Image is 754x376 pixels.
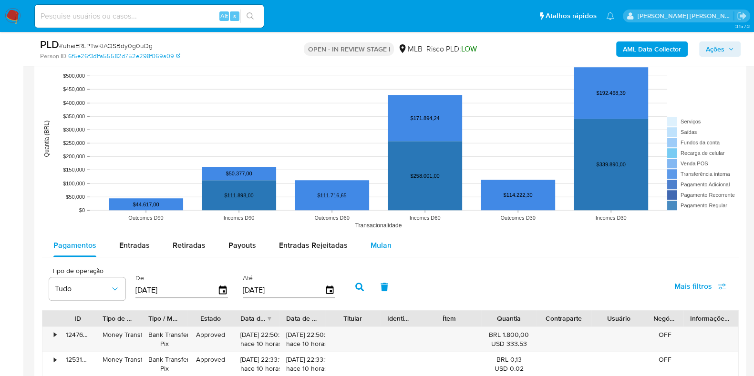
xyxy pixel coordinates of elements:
span: Risco PLD: [426,44,476,54]
span: Atalhos rápidos [546,11,597,21]
b: AML Data Collector [623,41,681,57]
span: s [233,11,236,20]
b: PLD [40,37,59,52]
a: Notificações [606,12,614,20]
div: MLB [398,44,422,54]
p: OPEN - IN REVIEW STAGE I [304,42,394,56]
a: Sair [737,11,747,21]
button: AML Data Collector [616,41,688,57]
span: Alt [220,11,228,20]
span: LOW [461,43,476,54]
input: Pesquise usuários ou casos... [35,10,264,22]
button: search-icon [240,10,260,23]
span: # uhaiERLPTwKIAQSBdy0g0uDg [59,41,153,51]
span: Ações [706,41,724,57]
b: Person ID [40,52,66,61]
span: 3.157.3 [735,22,749,30]
button: Ações [699,41,741,57]
a: 6f5e26f3d1fa55582d752e298f069a09 [68,52,180,61]
p: danilo.toledo@mercadolivre.com [638,11,734,20]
